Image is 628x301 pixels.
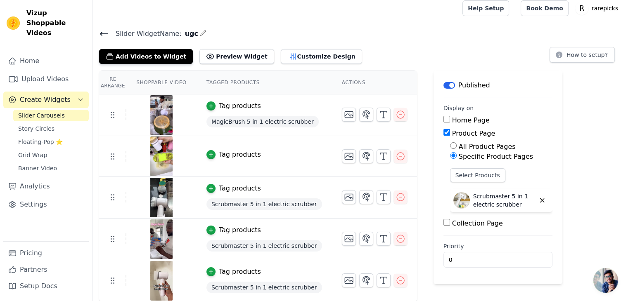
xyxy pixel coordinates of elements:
[342,190,356,204] button: Change Thumbnail
[459,153,533,160] label: Specific Product Pages
[550,53,615,61] a: How to setup?
[3,71,89,87] a: Upload Videos
[3,53,89,69] a: Home
[197,71,332,94] th: Tagged Products
[99,71,126,94] th: Re Arrange
[3,261,89,278] a: Partners
[206,267,261,277] button: Tag products
[126,71,196,94] th: Shoppable Video
[473,192,535,209] p: Scrubmaster 5 in 1 electric scrubber
[452,219,503,227] label: Collection Page
[150,136,173,176] img: tn-5b38c4822a944b32ad170d75c8dffb0e.png
[462,0,509,16] a: Help Setup
[20,95,71,105] span: Create Widgets
[452,116,490,124] label: Home Page
[593,268,618,293] div: Open chat
[13,136,89,148] a: Floating-Pop ⭐
[150,95,173,135] img: tn-e805ef4caa6f41f4bbb1c4fb073b95d7.png
[342,108,356,122] button: Change Thumbnail
[459,143,516,150] label: All Product Pages
[342,232,356,246] button: Change Thumbnail
[458,80,490,90] p: Published
[575,1,621,16] button: R rarepicks
[3,92,89,108] button: Create Widgets
[18,151,47,159] span: Grid Wrap
[579,4,584,12] text: R
[26,8,85,38] span: Vizup Shoppable Videos
[13,110,89,121] a: Slider Carousels
[3,245,89,261] a: Pricing
[206,198,322,210] span: Scrubmaster 5 in 1 electric scrubber
[99,49,193,64] button: Add Videos to Widget
[3,196,89,213] a: Settings
[13,149,89,161] a: Grid Wrap
[521,0,568,16] a: Book Demo
[199,49,274,64] button: Preview Widget
[206,183,261,193] button: Tag products
[13,162,89,174] a: Banner Video
[452,129,495,137] label: Product Page
[342,273,356,287] button: Change Thumbnail
[443,104,474,112] legend: Display on
[18,111,65,120] span: Slider Carousels
[18,164,57,172] span: Banner Video
[219,267,261,277] div: Tag products
[450,168,505,182] button: Select Products
[206,240,322,252] span: Scrubmaster 5 in 1 electric scrubber
[281,49,362,64] button: Customize Design
[150,261,173,301] img: vizup-images-0697.png
[219,225,261,235] div: Tag products
[7,16,20,30] img: Vizup
[219,101,261,111] div: Tag products
[109,29,182,39] span: Slider Widget Name:
[535,193,549,207] button: Delete widget
[206,101,261,111] button: Tag products
[150,178,173,217] img: vizup-images-738c.png
[550,47,615,63] button: How to setup?
[18,138,63,146] span: Floating-Pop ⭐
[200,28,206,39] div: Edit Name
[219,183,261,193] div: Tag products
[182,29,198,39] span: ugc
[13,123,89,134] a: Story Circles
[3,178,89,195] a: Analytics
[453,192,470,209] img: Scrubmaster 5 in 1 electric scrubber
[342,149,356,163] button: Change Thumbnail
[206,225,261,235] button: Tag products
[219,150,261,160] div: Tag products
[18,125,55,133] span: Story Circles
[206,282,322,293] span: Scrubmaster 5 in 1 electric scrubber
[3,278,89,294] a: Setup Docs
[588,1,621,16] p: rarepicks
[150,219,173,259] img: vizup-images-2cd4.png
[332,71,417,94] th: Actions
[443,242,552,250] label: Priority
[206,116,319,127] span: MagicBrush 5 in 1 electric scrubber
[206,150,261,160] button: Tag products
